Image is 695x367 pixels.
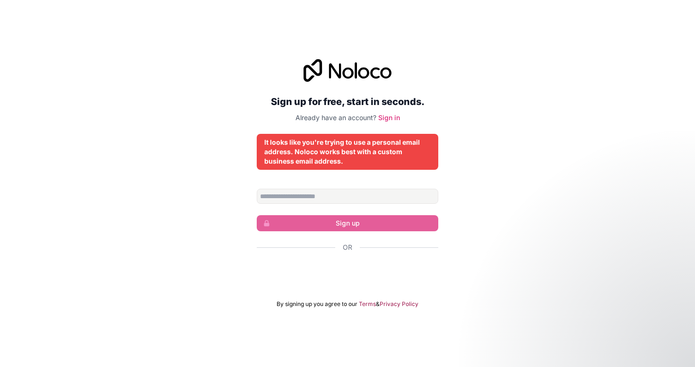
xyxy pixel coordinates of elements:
div: It looks like you're trying to use a personal email address. Noloco works best with a custom busi... [264,138,431,166]
iframe: To enrich screen reader interactions, please activate Accessibility in Grammarly extension settings [252,262,443,283]
span: & [376,300,380,308]
a: Terms [359,300,376,308]
a: Privacy Policy [380,300,418,308]
a: Sign in [378,114,400,122]
h2: Sign up for free, start in seconds. [257,93,438,110]
input: Email address [257,189,438,204]
span: Or [343,243,352,252]
span: By signing up you agree to our [277,300,357,308]
span: Already have an account? [295,114,376,122]
iframe: Intercom notifications message [506,296,695,362]
button: Sign up [257,215,438,231]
